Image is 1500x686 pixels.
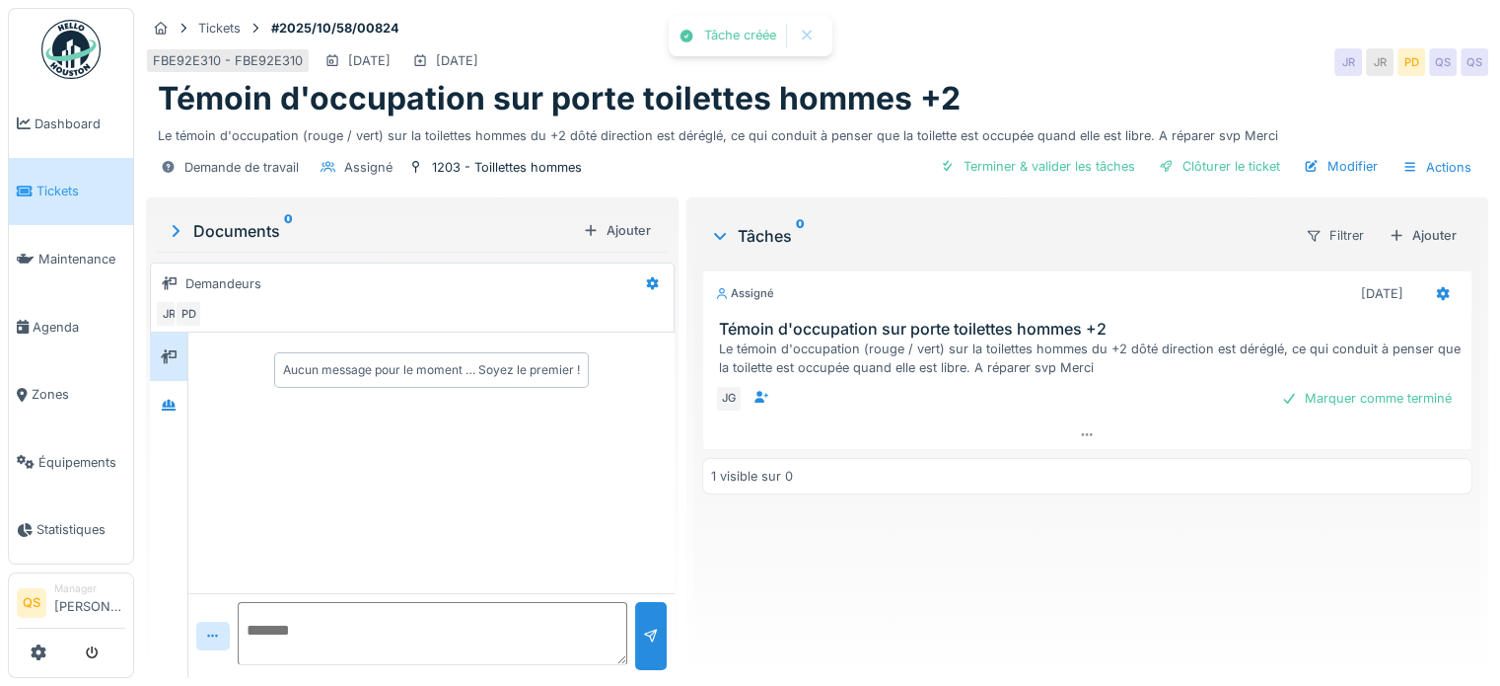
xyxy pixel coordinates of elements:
div: Filtrer [1297,221,1373,250]
div: Assigné [715,285,774,302]
div: JR [155,300,182,328]
a: Équipements [9,428,133,496]
a: Tickets [9,158,133,226]
span: Maintenance [38,250,125,268]
span: Statistiques [36,520,125,539]
div: FBE92E310 - FBE92E310 [153,51,303,70]
a: Statistiques [9,496,133,565]
strong: #2025/10/58/00824 [263,19,407,38]
div: JR [1366,48,1393,76]
div: QS [1461,48,1488,76]
a: Dashboard [9,90,133,158]
span: Agenda [33,318,125,337]
sup: 0 [796,224,805,248]
div: Assigné [344,158,393,177]
span: Zones [32,385,125,404]
div: Le témoin d'occupation (rouge / vert) sur la toilettes hommes du +2 dôté direction est déréglé, c... [719,340,1464,377]
div: Tâche créée [704,28,776,44]
span: Équipements [38,453,125,472]
li: QS [17,588,46,618]
span: Tickets [36,182,125,200]
div: Documents [166,219,575,243]
div: Actions [1393,153,1480,182]
div: Demandeurs [185,274,261,293]
div: [DATE] [1361,284,1403,303]
img: Badge_color-CXgf-gQk.svg [41,20,101,79]
div: JR [1334,48,1362,76]
sup: 0 [284,219,293,243]
div: Ajouter [1381,222,1464,249]
a: Zones [9,360,133,428]
div: 1 visible sur 0 [711,467,793,486]
a: QS Manager[PERSON_NAME] [17,581,125,629]
div: Tâches [710,224,1289,248]
div: JG [715,385,743,413]
div: Ajouter [575,217,659,244]
h3: Témoin d'occupation sur porte toilettes hommes +2 [719,320,1464,339]
a: Maintenance [9,225,133,293]
div: Manager [54,581,125,596]
div: Demande de travail [184,158,299,177]
div: PD [175,300,202,328]
div: [DATE] [348,51,391,70]
div: Le témoin d'occupation (rouge / vert) sur la toilettes hommes du +2 dôté direction est déréglé, c... [158,118,1476,145]
div: Modifier [1296,153,1386,180]
div: Tickets [198,19,241,38]
li: [PERSON_NAME] [54,581,125,624]
div: [DATE] [436,51,478,70]
div: QS [1429,48,1457,76]
h1: Témoin d'occupation sur porte toilettes hommes +2 [158,80,961,117]
div: Aucun message pour le moment … Soyez le premier ! [283,361,580,379]
div: PD [1397,48,1425,76]
div: Clôturer le ticket [1151,153,1288,180]
div: 1203 - Toillettes hommes [432,158,582,177]
span: Dashboard [35,114,125,133]
div: Marquer comme terminé [1273,385,1460,412]
a: Agenda [9,293,133,361]
div: Terminer & valider les tâches [932,153,1143,180]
